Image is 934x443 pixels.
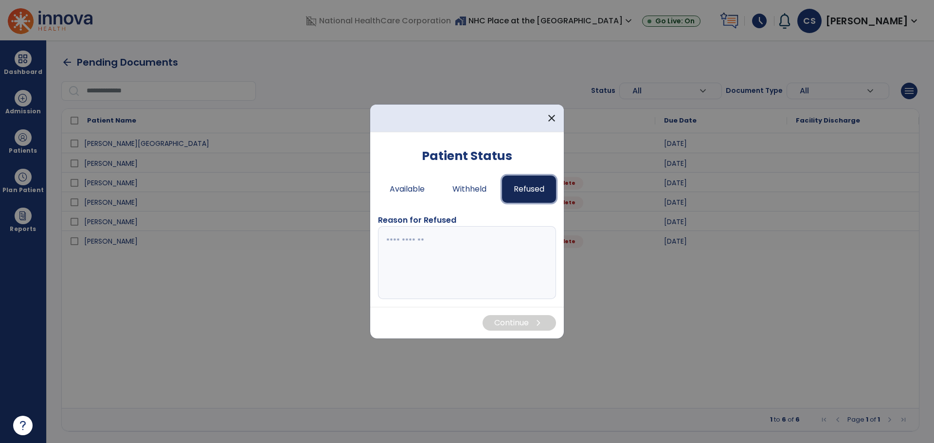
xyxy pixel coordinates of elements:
button: Withheld [441,176,498,203]
h5: Patient Status [422,148,512,164]
button: Available [378,176,436,203]
span: close [546,112,557,124]
span: chevron_right [533,317,544,329]
button: Continuechevron_right [483,315,556,331]
button: Refused [502,176,556,203]
button: close [539,105,564,132]
div: Reason for Refused [378,214,556,226]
